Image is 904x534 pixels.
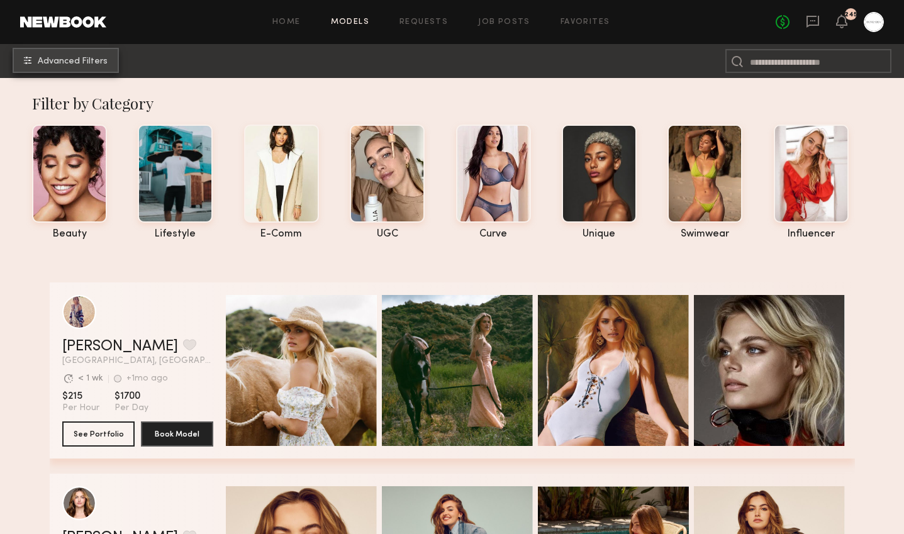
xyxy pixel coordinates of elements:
[62,390,99,403] span: $215
[141,421,213,447] button: Book Model
[331,18,369,26] a: Models
[138,229,213,240] div: lifestyle
[38,57,108,66] span: Advanced Filters
[13,48,119,73] button: Advanced Filters
[62,339,178,354] a: [PERSON_NAME]
[62,357,213,365] span: [GEOGRAPHIC_DATA], [GEOGRAPHIC_DATA]
[32,93,884,113] div: Filter by Category
[844,11,857,18] div: 245
[114,403,148,414] span: Per Day
[114,390,148,403] span: $1700
[667,229,742,240] div: swimwear
[562,229,637,240] div: unique
[78,374,103,383] div: < 1 wk
[561,18,610,26] a: Favorites
[456,229,531,240] div: curve
[350,229,425,240] div: UGC
[774,229,849,240] div: influencer
[399,18,448,26] a: Requests
[62,403,99,414] span: Per Hour
[244,229,319,240] div: e-comm
[62,421,135,447] button: See Portfolio
[478,18,530,26] a: Job Posts
[32,229,107,240] div: beauty
[126,374,168,383] div: +1mo ago
[272,18,301,26] a: Home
